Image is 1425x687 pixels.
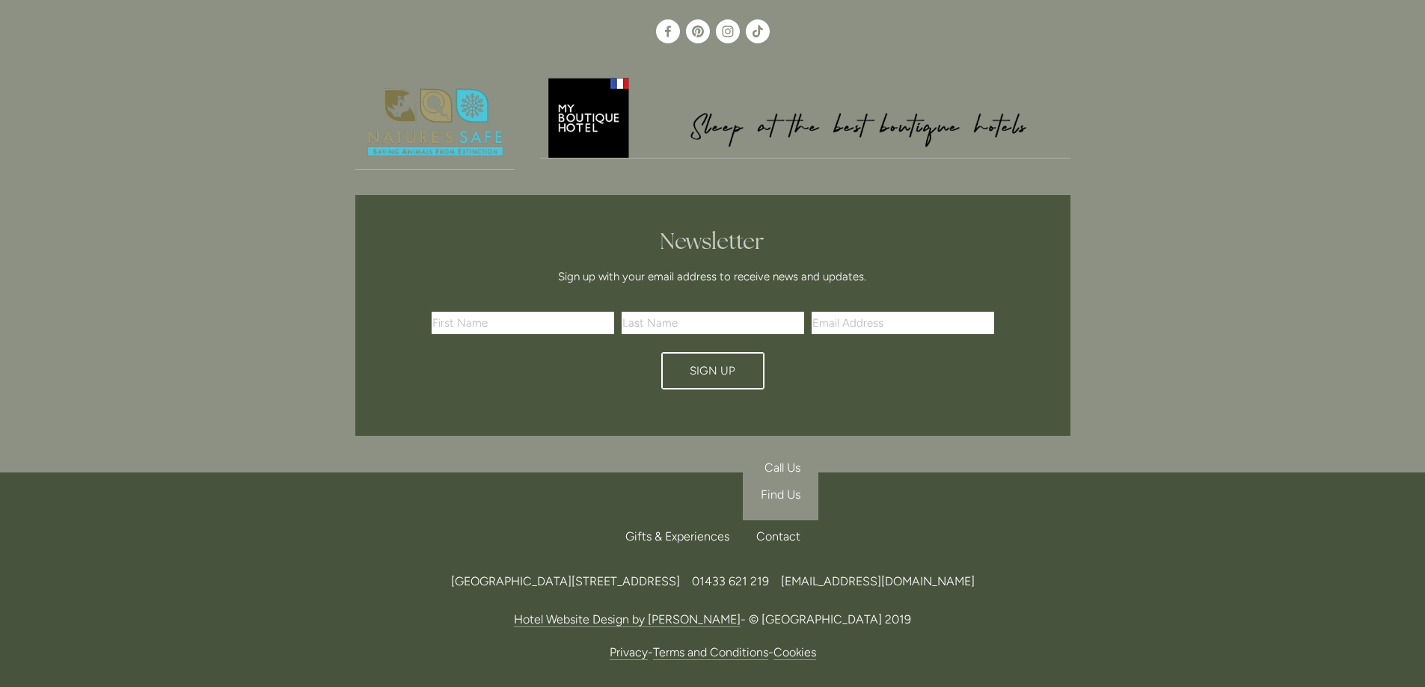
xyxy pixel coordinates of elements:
a: Find Us [743,481,818,508]
img: My Boutique Hotel - Logo [540,76,1070,158]
a: Cookies [773,645,816,660]
a: Terms and Conditions [653,645,768,660]
span: Gifts & Experiences [625,529,729,543]
a: Gifts & Experiences [625,520,741,553]
input: Last Name [622,312,804,334]
span: 01433 621 219 [692,574,769,588]
p: Sign up with your email address to receive news and updates. [437,268,989,286]
p: - - [355,642,1070,662]
a: [EMAIL_ADDRESS][DOMAIN_NAME] [781,574,975,588]
a: Pinterest [686,19,710,43]
h2: Newsletter [437,228,989,255]
span: Find Us [761,487,800,502]
span: [GEOGRAPHIC_DATA][STREET_ADDRESS] [451,574,680,588]
div: Contact [744,520,800,553]
a: Losehill House Hotel & Spa [656,19,680,43]
button: Sign Up [661,352,764,389]
a: Hotel Website Design by [PERSON_NAME] [514,612,741,627]
p: - © [GEOGRAPHIC_DATA] 2019 [355,609,1070,629]
a: TikTok [746,19,770,43]
input: Email Address [812,312,994,334]
input: First Name [432,312,614,334]
a: Call Us [743,455,818,481]
a: Privacy [610,645,648,660]
span: Call Us [764,460,800,475]
span: Sign Up [690,364,735,378]
a: Instagram [716,19,740,43]
img: Nature's Safe - Logo [355,76,515,170]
